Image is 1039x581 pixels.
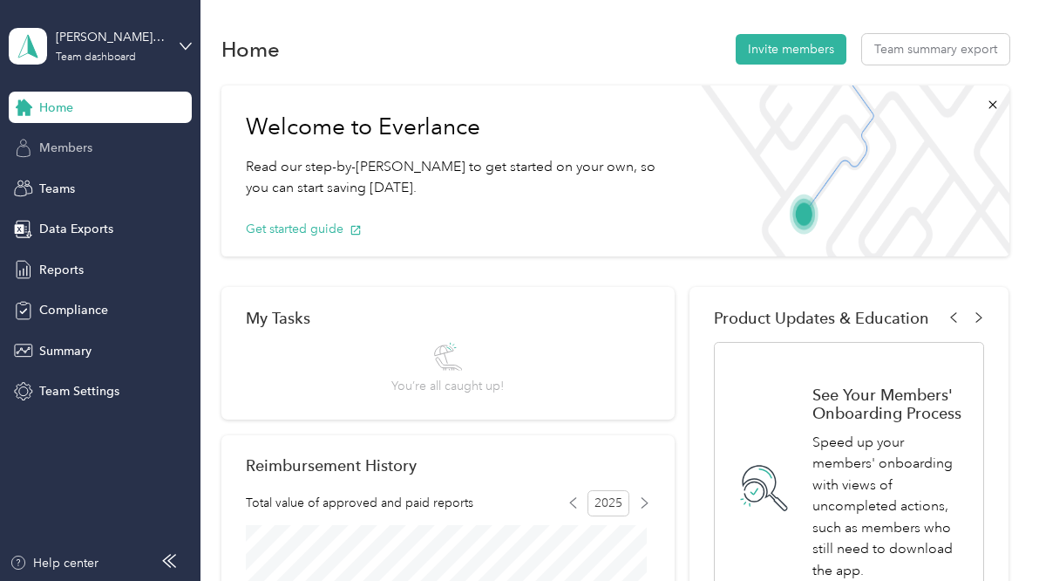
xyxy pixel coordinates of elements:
[246,309,650,327] div: My Tasks
[39,261,84,279] span: Reports
[736,34,846,65] button: Invite members
[39,180,75,198] span: Teams
[246,220,362,238] button: Get started guide
[39,342,92,360] span: Summary
[246,113,664,141] h1: Welcome to Everlance
[10,554,98,572] button: Help center
[246,494,473,512] span: Total value of approved and paid reports
[39,382,119,400] span: Team Settings
[39,301,108,319] span: Compliance
[56,52,136,63] div: Team dashboard
[39,99,73,117] span: Home
[862,34,1009,65] button: Team summary export
[941,483,1039,581] iframe: Everlance-gr Chat Button Frame
[39,139,92,157] span: Members
[812,386,965,422] h1: See Your Members' Onboarding Process
[56,28,165,46] div: [PERSON_NAME] Team
[587,490,629,516] span: 2025
[246,156,664,199] p: Read our step-by-[PERSON_NAME] to get started on your own, so you can start saving [DATE].
[39,220,113,238] span: Data Exports
[221,40,280,58] h1: Home
[391,377,504,395] span: You’re all caught up!
[246,456,417,475] h2: Reimbursement History
[689,85,1009,256] img: Welcome to everlance
[714,309,929,327] span: Product Updates & Education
